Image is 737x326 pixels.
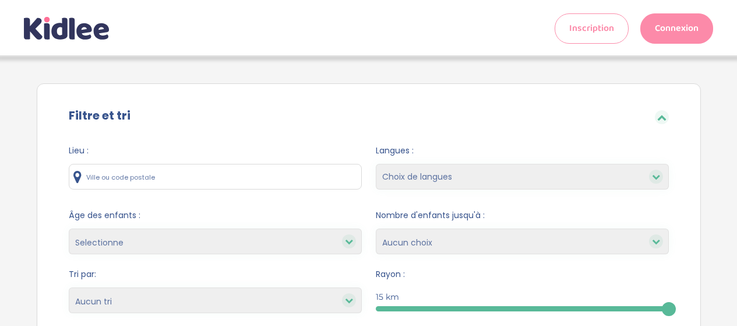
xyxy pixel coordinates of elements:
span: Nombre d'enfants jusqu'à : [376,209,669,222]
input: Ville ou code postale [69,164,362,190]
a: Connexion [640,13,713,44]
span: Tri par: [69,268,362,281]
span: Âge des enfants : [69,209,362,222]
span: Rayon : [376,268,669,281]
label: Filtre et tri [69,107,131,124]
span: Langues : [376,145,669,157]
span: Lieu : [69,145,362,157]
span: 15 km [376,291,399,303]
a: Inscription [555,13,629,44]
